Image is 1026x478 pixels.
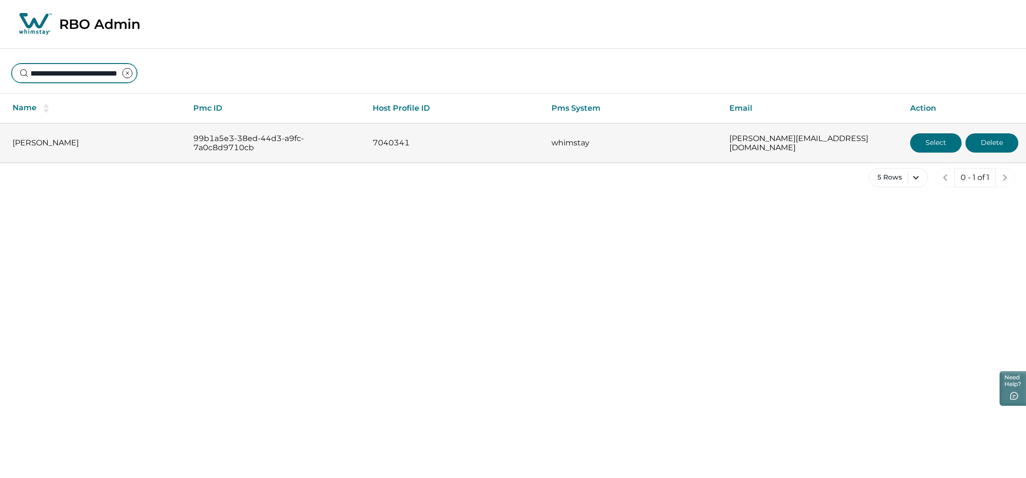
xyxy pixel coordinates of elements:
[965,133,1018,153] button: Delete
[13,138,178,148] p: [PERSON_NAME]
[902,94,1026,123] th: Action
[995,168,1014,187] button: next page
[729,134,895,153] p: [PERSON_NAME][EMAIL_ADDRESS][DOMAIN_NAME]
[37,103,56,113] button: sorting
[910,133,962,153] button: Select
[193,134,357,153] p: 99b1a5e3-38ed-44d3-a9fc-7a0c8d9710cb
[186,94,365,123] th: Pmc ID
[869,168,928,187] button: 5 Rows
[544,94,722,123] th: Pms System
[59,16,140,32] p: RBO Admin
[961,173,989,182] p: 0 - 1 of 1
[722,94,902,123] th: Email
[373,138,536,148] p: 7040341
[118,64,137,83] button: clear input
[365,94,544,123] th: Host Profile ID
[936,168,955,187] button: previous page
[954,168,996,187] button: 0 - 1 of 1
[551,138,714,148] p: whimstay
